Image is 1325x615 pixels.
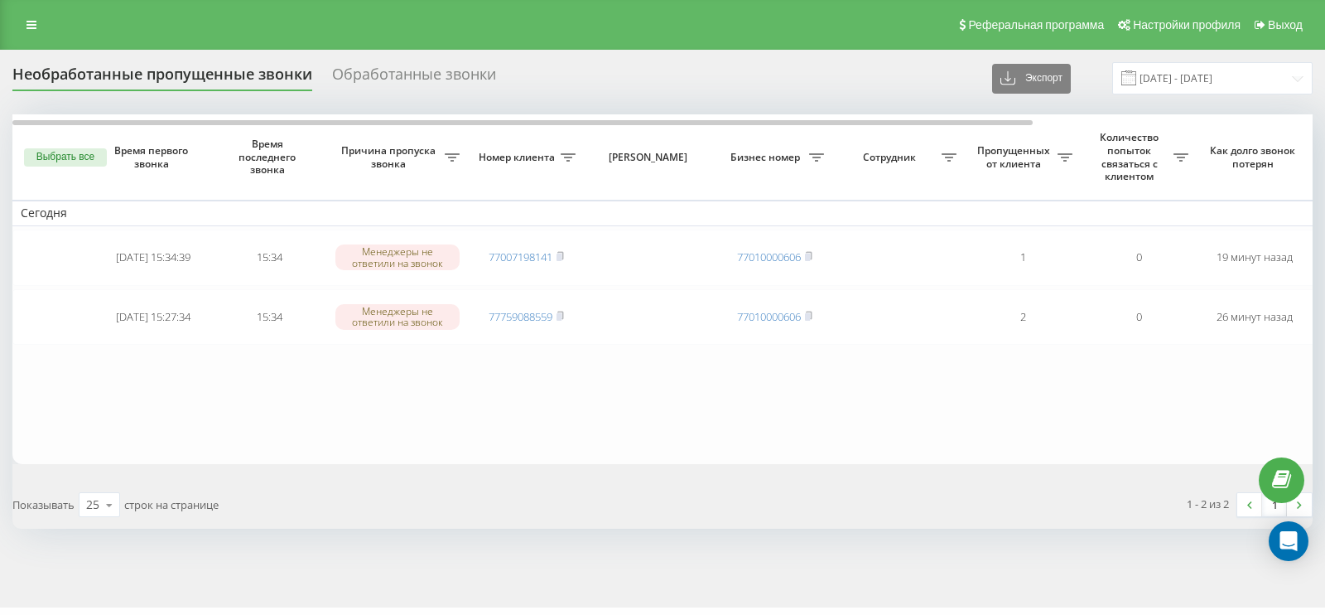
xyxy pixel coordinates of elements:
[1081,289,1197,346] td: 0
[1269,521,1308,561] div: Open Intercom Messenger
[965,289,1081,346] td: 2
[1187,496,1229,512] div: 1 - 2 из 2
[211,289,327,346] td: 15:34
[1197,230,1313,286] td: 19 минут назад
[725,151,809,164] span: Бизнес номер
[489,309,552,324] a: 77759088559
[12,497,75,512] span: Показывать
[489,249,552,264] a: 77007198141
[86,496,99,513] div: 25
[1081,230,1197,286] td: 0
[1210,144,1299,170] span: Как долго звонок потерян
[598,151,702,164] span: [PERSON_NAME]
[1133,18,1241,31] span: Настройки профиля
[124,497,219,512] span: строк на странице
[476,151,561,164] span: Номер клиента
[841,151,942,164] span: Сотрудник
[108,144,198,170] span: Время первого звонка
[1089,131,1173,182] span: Количество попыток связаться с клиентом
[335,245,460,269] div: Менеджеры не ответили на звонок
[332,65,496,91] div: Обработанные звонки
[973,144,1058,170] span: Пропущенных от клиента
[24,148,107,167] button: Выбрать все
[737,309,801,324] a: 77010000606
[211,230,327,286] td: 15:34
[224,138,314,177] span: Время последнего звонка
[95,230,211,286] td: [DATE] 15:34:39
[992,64,1071,94] button: Экспорт
[968,18,1104,31] span: Реферальная программа
[335,144,445,170] span: Причина пропуска звонка
[965,230,1081,286] td: 1
[95,289,211,346] td: [DATE] 15:27:34
[1262,493,1287,516] a: 1
[1268,18,1303,31] span: Выход
[335,304,460,329] div: Менеджеры не ответили на звонок
[737,249,801,264] a: 77010000606
[1197,289,1313,346] td: 26 минут назад
[12,65,312,91] div: Необработанные пропущенные звонки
